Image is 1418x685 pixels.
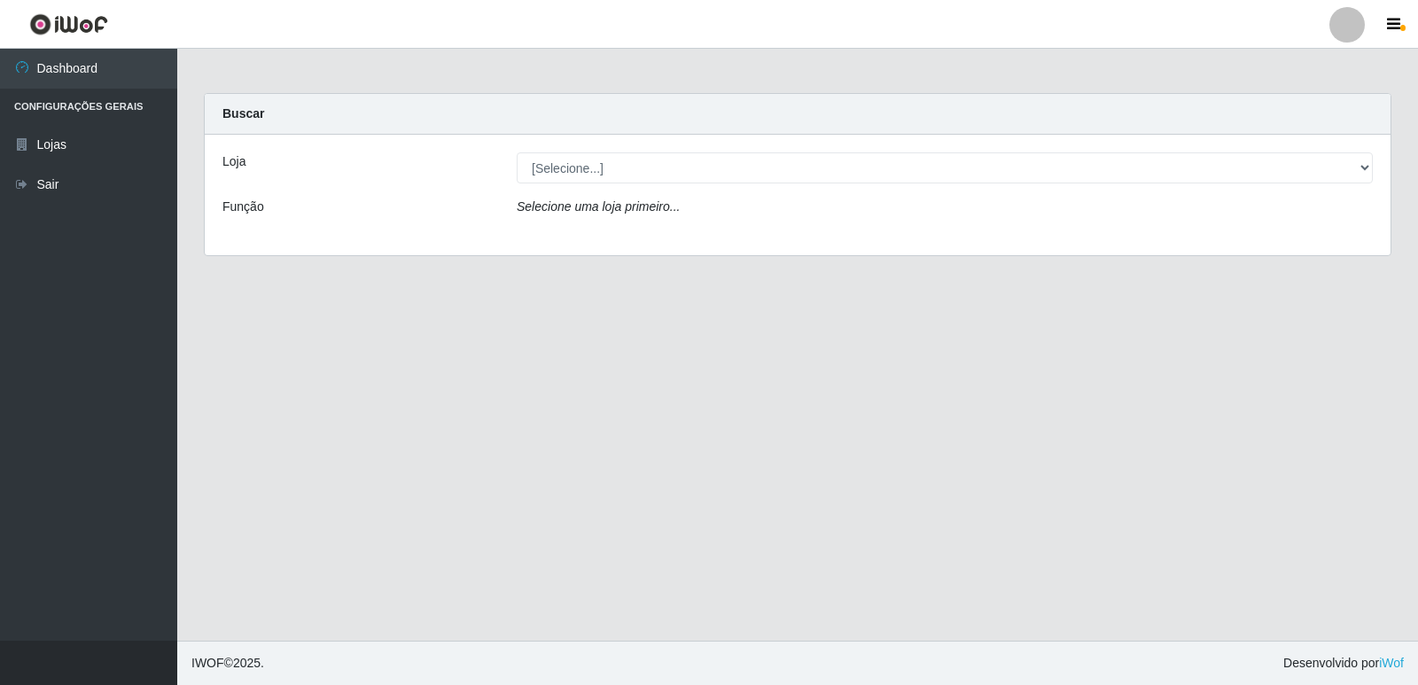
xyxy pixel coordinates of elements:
label: Loja [222,152,245,171]
a: iWof [1379,656,1404,670]
img: CoreUI Logo [29,13,108,35]
span: IWOF [191,656,224,670]
label: Função [222,198,264,216]
i: Selecione uma loja primeiro... [517,199,680,214]
strong: Buscar [222,106,264,121]
span: Desenvolvido por [1283,654,1404,673]
span: © 2025 . [191,654,264,673]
